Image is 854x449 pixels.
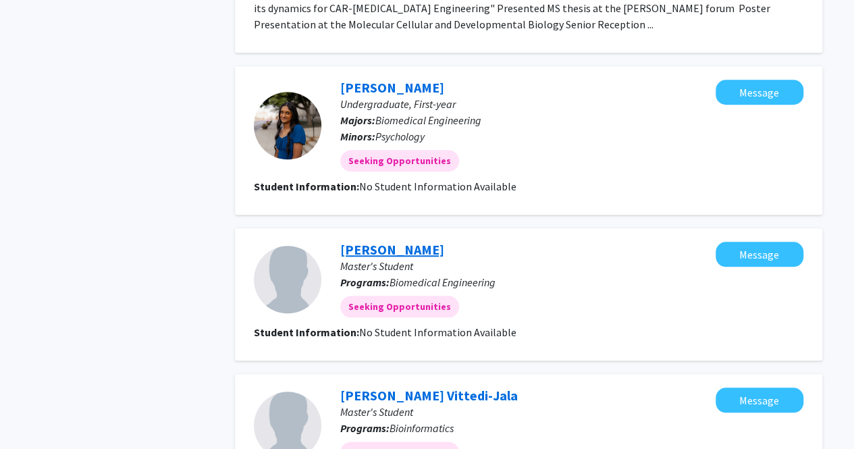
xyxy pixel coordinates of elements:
span: Psychology [375,130,425,143]
span: Undergraduate, First-year [340,97,456,111]
a: [PERSON_NAME] Vittedi-Jala [340,387,518,404]
a: [PERSON_NAME] [340,79,444,96]
span: Master's Student [340,405,413,419]
span: No Student Information Available [359,325,516,339]
button: Message Medha Vittedi-Jala [716,388,803,413]
span: Master's Student [340,259,413,273]
span: Biomedical Engineering [390,275,496,289]
b: Majors: [340,113,375,127]
span: Bioinformatics [390,421,454,435]
b: Programs: [340,421,390,435]
mat-chip: Seeking Opportunities [340,296,459,317]
span: Biomedical Engineering [375,113,481,127]
button: Message Medha Mandumula [716,80,803,105]
span: No Student Information Available [359,180,516,193]
button: Message Medha Ramaswamy [716,242,803,267]
b: Student Information: [254,325,359,339]
mat-chip: Seeking Opportunities [340,150,459,171]
b: Programs: [340,275,390,289]
a: [PERSON_NAME] [340,241,444,258]
b: Minors: [340,130,375,143]
b: Student Information: [254,180,359,193]
iframe: Chat [10,388,57,439]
